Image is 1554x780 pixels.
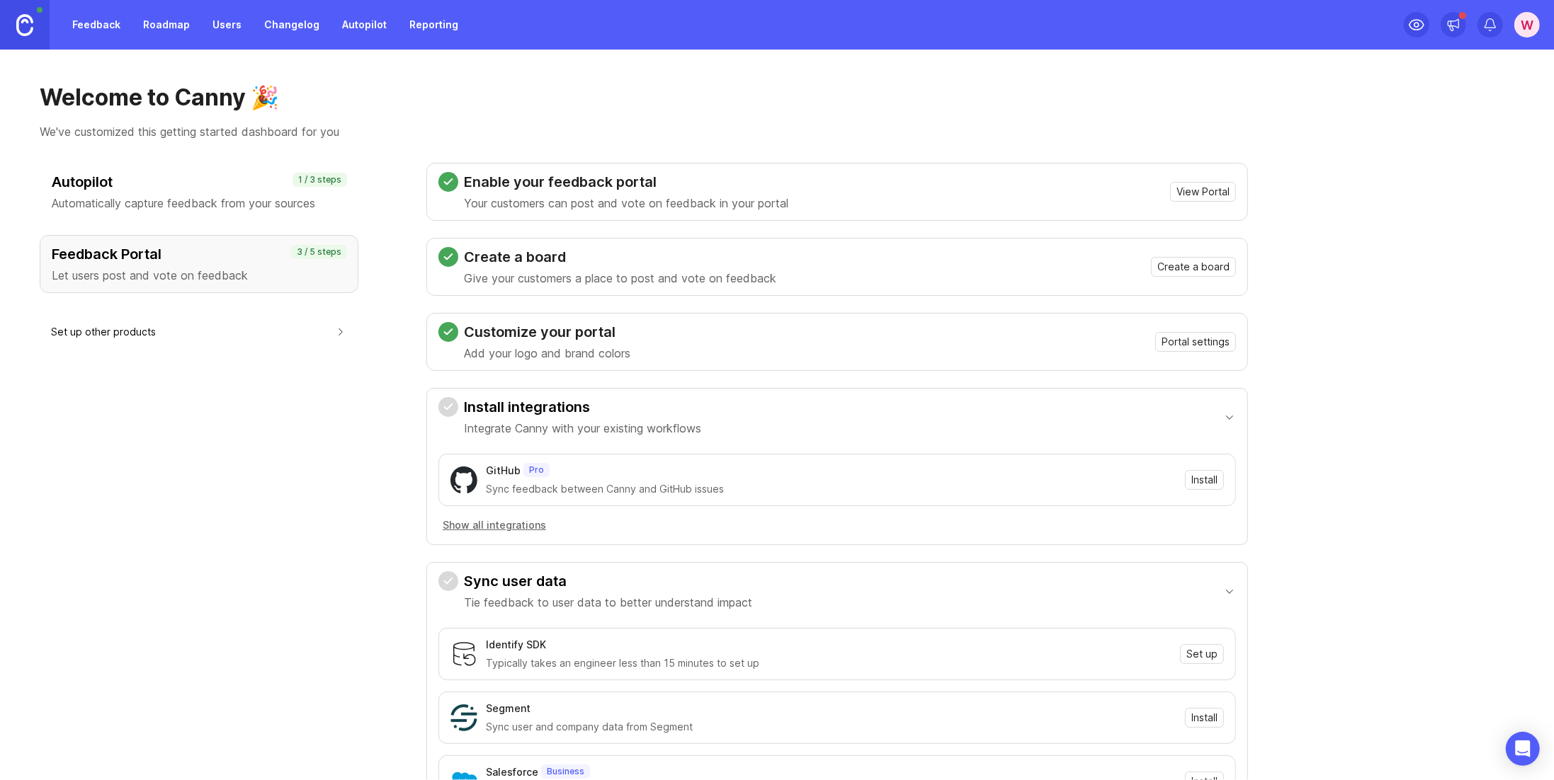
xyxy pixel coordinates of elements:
[135,12,198,38] a: Roadmap
[1170,182,1236,202] button: View Portal
[298,174,341,185] p: 1 / 3 steps
[464,571,752,591] h3: Sync user data
[450,704,477,731] img: Segment
[52,244,346,264] h3: Feedback Portal
[52,267,346,284] p: Let users post and vote on feedback
[51,316,347,348] button: Set up other products
[1157,260,1230,274] span: Create a board
[486,637,546,653] div: Identify SDK
[40,163,358,221] button: AutopilotAutomatically capture feedback from your sources1 / 3 steps
[464,397,701,417] h3: Install integrations
[464,345,630,362] p: Add your logo and brand colors
[438,445,1236,544] div: Install integrationsIntegrate Canny with your existing workflows
[486,463,521,478] div: GitHub
[464,322,630,342] h3: Customize your portal
[438,517,550,533] button: Show all integrations
[529,464,544,476] p: Pro
[464,172,788,192] h3: Enable your feedback portal
[40,235,358,293] button: Feedback PortalLet users post and vote on feedback3 / 5 steps
[450,466,477,493] img: GitHub
[486,764,538,780] div: Salesforce
[1162,335,1230,349] span: Portal settings
[1186,647,1218,661] span: Set up
[464,195,788,212] p: Your customers can post and vote on feedback in your portal
[40,123,1514,140] p: We've customized this getting started dashboard for you
[450,641,477,667] img: Identify SDK
[204,12,250,38] a: Users
[52,172,346,192] h3: Autopilot
[40,84,1514,112] h1: Welcome to Canny 🎉
[52,195,346,212] p: Automatically capture feedback from your sources
[438,563,1236,619] button: Sync user dataTie feedback to user data to better understand impact
[486,701,531,716] div: Segment
[1180,644,1224,664] button: Set up
[1151,257,1236,277] button: Create a board
[547,766,584,777] p: Business
[464,270,776,287] p: Give your customers a place to post and vote on feedback
[464,247,776,267] h3: Create a board
[438,389,1236,445] button: Install integrationsIntegrate Canny with your existing workflows
[486,481,1176,497] div: Sync feedback between Canny and GitHub issues
[1191,711,1218,725] span: Install
[486,655,1172,671] div: Typically takes an engineer less than 15 minutes to set up
[1185,708,1224,728] button: Install
[256,12,328,38] a: Changelog
[438,517,1236,533] a: Show all integrations
[1506,732,1540,766] div: Open Intercom Messenger
[16,14,33,36] img: Canny Home
[297,246,341,258] p: 3 / 5 steps
[334,12,395,38] a: Autopilot
[464,594,752,611] p: Tie feedback to user data to better understand impact
[464,420,701,437] p: Integrate Canny with your existing workflows
[1185,470,1224,490] button: Install
[1514,12,1540,38] button: W
[486,719,1176,735] div: Sync user and company data from Segment
[1155,332,1236,352] button: Portal settings
[401,12,467,38] a: Reporting
[1191,473,1218,487] span: Install
[64,12,129,38] a: Feedback
[1176,185,1230,199] span: View Portal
